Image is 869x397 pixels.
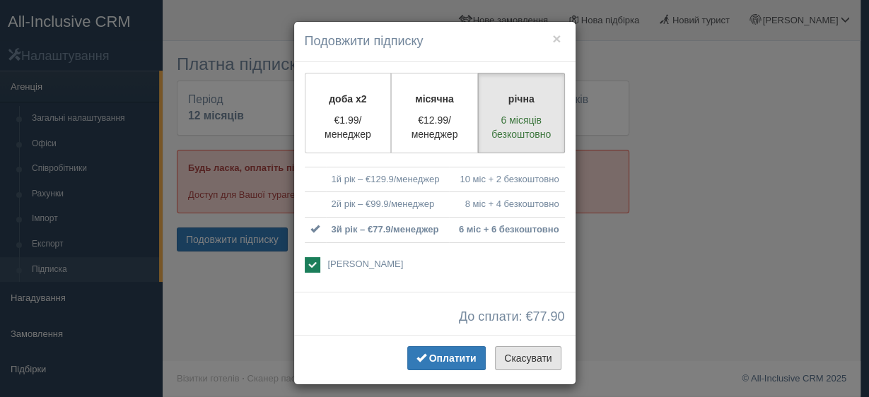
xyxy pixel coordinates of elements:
[495,346,561,370] button: Скасувати
[449,217,564,242] td: 6 міс + 6 безкоштовно
[449,167,564,192] td: 10 міс + 2 безкоштовно
[314,113,383,141] p: €1.99/менеджер
[326,192,450,218] td: 2й рік – €99.9/менеджер
[326,217,450,242] td: 3й рік – €77.9/менеджер
[400,92,469,106] p: місячна
[327,259,403,269] span: [PERSON_NAME]
[487,92,556,106] p: річна
[532,309,564,324] span: 77.90
[449,192,564,218] td: 8 міс + 4 безкоштовно
[400,113,469,141] p: €12.99/менеджер
[314,92,383,106] p: доба x2
[305,32,565,51] h4: Подовжити підписку
[407,346,486,370] button: Оплатити
[487,113,556,141] p: 6 місяців безкоштовно
[459,310,565,324] span: До сплати: €
[429,352,477,364] span: Оплатити
[552,31,561,46] button: ×
[326,167,450,192] td: 1й рік – €129.9/менеджер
